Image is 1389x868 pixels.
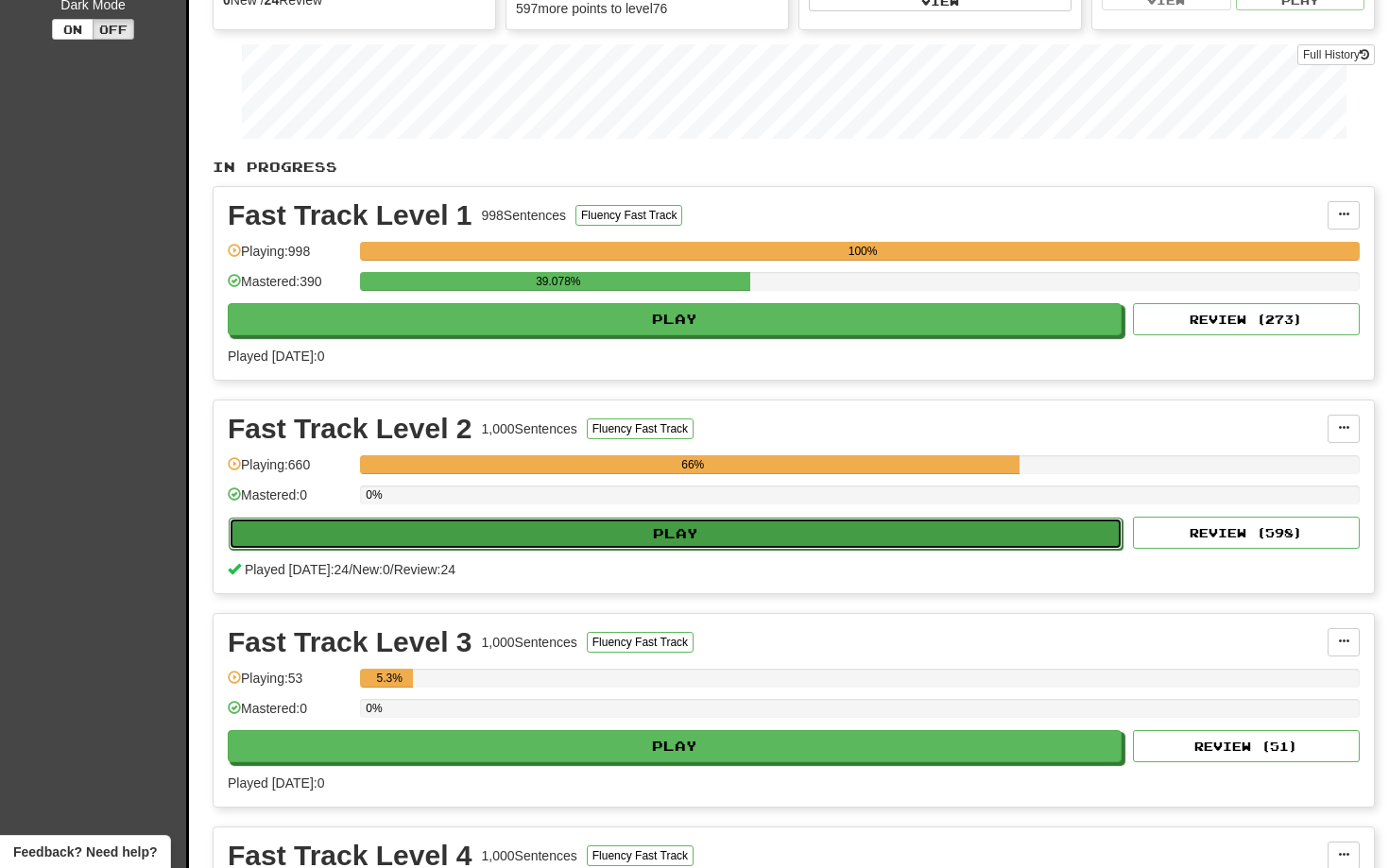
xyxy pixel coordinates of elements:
div: 100% [366,242,1360,261]
button: Review (51) [1133,730,1360,762]
div: Playing: 53 [228,669,351,700]
div: 1,000 Sentences [482,846,577,865]
button: Fluency Fast Track [575,205,682,226]
button: Play [228,730,1122,762]
div: Mastered: 390 [228,272,351,303]
div: 66% [366,455,1020,474]
span: Played [DATE]: 0 [228,349,324,364]
button: Play [229,518,1123,550]
div: Fast Track Level 2 [228,415,472,443]
div: Mastered: 0 [228,699,351,730]
button: Off [93,19,134,40]
span: / [349,562,352,577]
span: New: 0 [352,562,390,577]
a: Full History [1297,44,1375,65]
button: Review (598) [1133,517,1360,549]
div: Fast Track Level 1 [228,201,472,230]
button: Review (273) [1133,303,1360,335]
button: On [52,19,94,40]
div: Mastered: 0 [228,485,351,517]
div: 1,000 Sentences [482,419,577,438]
button: Fluency Fast Track [587,632,694,653]
button: Fluency Fast Track [587,845,694,866]
div: Playing: 660 [228,455,351,486]
p: In Progress [213,158,1375,177]
span: Played [DATE]: 24 [245,562,349,577]
span: Review: 24 [394,562,455,577]
span: Played [DATE]: 0 [228,775,324,791]
button: Fluency Fast Track [587,418,694,439]
span: / [390,562,394,577]
div: 998 Sentences [482,206,567,225]
button: Play [228,303,1122,335]
div: 5.3% [366,669,413,688]
span: Open feedback widget [13,842,157,861]
div: 39.078% [366,272,750,291]
div: Playing: 998 [228,242,351,273]
div: 1,000 Sentences [482,633,577,652]
div: Fast Track Level 3 [228,628,472,656]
